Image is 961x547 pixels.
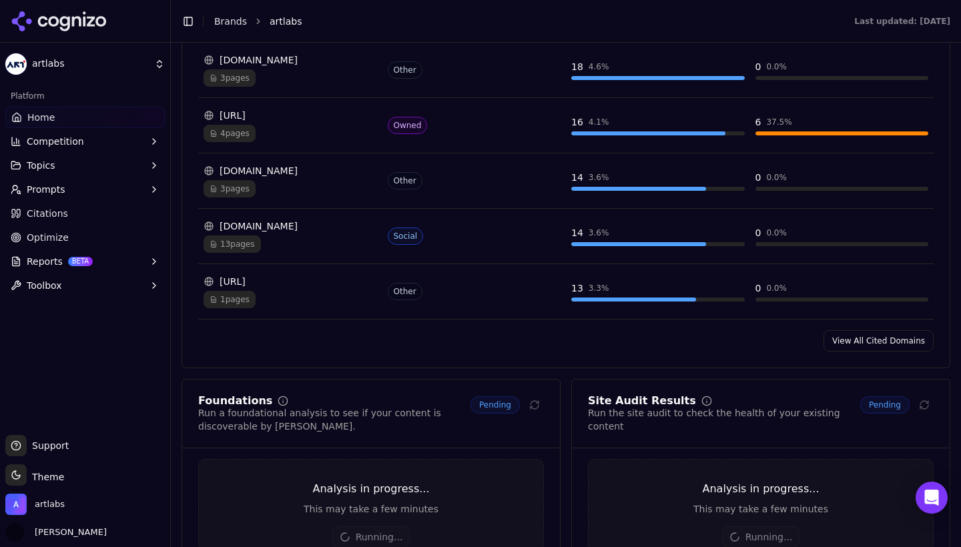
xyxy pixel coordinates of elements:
[766,283,787,294] div: 0.0 %
[388,283,422,300] span: Other
[571,282,583,295] div: 13
[5,227,165,248] a: Optimize
[27,439,69,452] span: Support
[5,275,165,296] button: Toolbox
[27,231,69,244] span: Optimize
[5,85,165,107] div: Platform
[27,472,64,482] span: Theme
[27,183,65,196] span: Prompts
[27,279,62,292] span: Toolbox
[204,235,261,253] span: 13 pages
[824,330,934,352] a: View All Cited Domains
[199,502,543,516] div: This may take a few minutes
[388,61,422,79] span: Other
[5,107,165,128] a: Home
[589,172,609,183] div: 3.6 %
[29,526,107,538] span: [PERSON_NAME]
[589,227,609,238] div: 3.6 %
[5,179,165,200] button: Prompts
[27,207,68,220] span: Citations
[204,53,377,67] div: [DOMAIN_NAME]
[204,275,377,288] div: [URL]
[388,172,422,189] span: Other
[5,53,27,75] img: artlabs
[589,502,933,516] div: This may take a few minutes
[198,396,272,406] div: Foundations
[68,257,93,266] span: BETA
[27,255,63,268] span: Reports
[204,125,256,142] span: 4 pages
[766,61,787,72] div: 0.0 %
[32,58,149,70] span: artlabs
[198,406,470,433] div: Run a foundational analysis to see if your content is discoverable by [PERSON_NAME].
[860,396,910,414] span: Pending
[204,219,377,233] div: [DOMAIN_NAME]
[571,226,583,239] div: 14
[5,203,165,224] a: Citations
[388,227,424,245] span: Social
[766,117,791,127] div: 37.5 %
[388,117,428,134] span: Owned
[204,291,256,308] span: 1 pages
[571,115,583,129] div: 16
[571,171,583,184] div: 14
[755,226,761,239] div: 0
[5,251,165,272] button: ReportsBETA
[5,494,27,515] img: artlabs
[27,159,55,172] span: Topics
[470,396,520,414] span: Pending
[589,283,609,294] div: 3.3 %
[766,172,787,183] div: 0.0 %
[755,115,761,129] div: 6
[198,13,934,320] div: Data table
[204,109,377,122] div: [URL]
[766,227,787,238] div: 0.0 %
[204,164,377,177] div: [DOMAIN_NAME]
[589,117,609,127] div: 4.1 %
[854,16,950,27] div: Last updated: [DATE]
[270,15,302,28] span: artlabs
[571,60,583,73] div: 18
[5,523,24,542] img: Mahdi Kazempour
[589,481,933,497] div: Analysis in progress...
[214,15,828,28] nav: breadcrumb
[5,494,65,515] button: Open organization switcher
[5,131,165,152] button: Competition
[199,481,543,497] div: Analysis in progress...
[35,498,65,510] span: artlabs
[916,482,948,514] div: Open Intercom Messenger
[204,69,256,87] span: 3 pages
[755,60,761,73] div: 0
[27,111,55,124] span: Home
[27,135,84,148] span: Competition
[204,180,256,197] span: 3 pages
[755,171,761,184] div: 0
[589,61,609,72] div: 4.6 %
[588,396,696,406] div: Site Audit Results
[755,282,761,295] div: 0
[5,155,165,176] button: Topics
[5,523,107,542] button: Open user button
[214,16,247,27] a: Brands
[588,406,860,433] div: Run the site audit to check the health of your existing content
